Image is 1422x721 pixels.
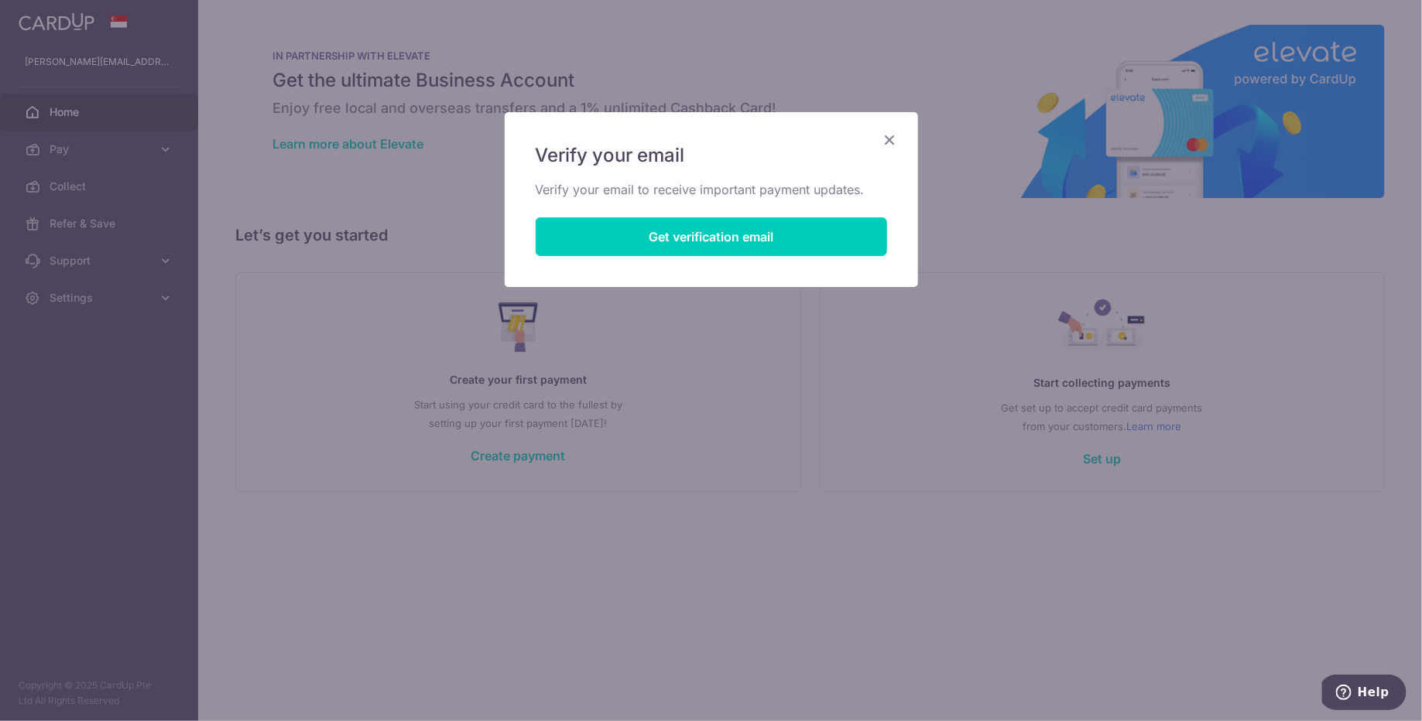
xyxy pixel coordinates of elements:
span: Verify your email [536,143,685,168]
button: Close [881,131,899,149]
p: Verify your email to receive important payment updates. [536,180,887,199]
iframe: Opens a widget where you can find more information [1322,675,1407,713]
button: Get verification email [536,217,887,256]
